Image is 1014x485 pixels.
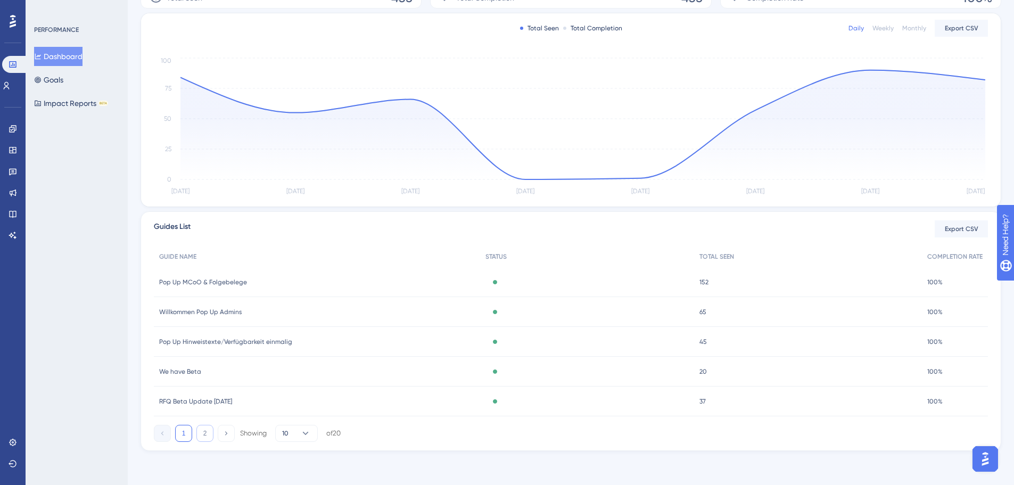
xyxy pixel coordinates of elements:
span: STATUS [485,252,507,261]
span: COMPLETION RATE [927,252,983,261]
div: Daily [848,24,864,32]
span: 100% [927,397,943,406]
iframe: UserGuiding AI Assistant Launcher [969,443,1001,475]
button: Export CSV [935,220,988,237]
tspan: 50 [164,115,171,122]
span: Pop Up MCoO & Folgebelege [159,278,247,286]
span: Export CSV [945,24,978,32]
span: Need Help? [25,3,67,15]
button: Export CSV [935,20,988,37]
span: 10 [282,429,288,438]
span: We have Beta [159,367,201,376]
span: 45 [699,338,707,346]
span: 100% [927,367,943,376]
div: Weekly [872,24,894,32]
button: Dashboard [34,47,83,66]
span: 152 [699,278,708,286]
button: 10 [275,425,318,442]
button: Impact ReportsBETA [34,94,108,113]
span: Pop Up Hinweistexte/Verfügbarkeit einmalig [159,338,292,346]
span: 65 [699,308,706,316]
span: Guides List [154,220,191,237]
span: 100% [927,278,943,286]
tspan: [DATE] [171,187,189,195]
div: BETA [98,101,108,106]
tspan: [DATE] [401,187,419,195]
span: RFQ Beta Update [DATE] [159,397,232,406]
span: Export CSV [945,225,978,233]
div: of 20 [326,429,341,438]
tspan: 100 [161,57,171,64]
tspan: [DATE] [967,187,985,195]
span: GUIDE NAME [159,252,196,261]
tspan: 75 [165,85,171,92]
div: Total Completion [563,24,622,32]
tspan: 0 [167,176,171,183]
span: Willkommen Pop Up Admins [159,308,242,316]
span: 37 [699,397,706,406]
tspan: [DATE] [746,187,764,195]
tspan: [DATE] [631,187,649,195]
button: 2 [196,425,213,442]
div: PERFORMANCE [34,26,79,34]
span: TOTAL SEEN [699,252,734,261]
span: 100% [927,338,943,346]
div: Showing [240,429,267,438]
tspan: [DATE] [286,187,304,195]
button: Goals [34,70,63,89]
tspan: [DATE] [861,187,879,195]
button: 1 [175,425,192,442]
span: 20 [699,367,707,376]
div: Monthly [902,24,926,32]
span: 100% [927,308,943,316]
tspan: 25 [165,145,171,153]
tspan: [DATE] [516,187,534,195]
div: Total Seen [520,24,559,32]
